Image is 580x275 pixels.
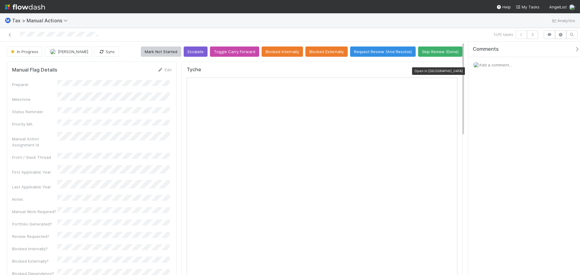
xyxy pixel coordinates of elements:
[187,67,201,73] h5: Tyche
[569,4,575,10] img: avatar_c8e523dd-415a-4cf0-87a3-4b787501e7b6.png
[516,5,540,9] span: My Tasks
[473,62,479,68] img: avatar_c8e523dd-415a-4cf0-87a3-4b787501e7b6.png
[305,46,348,57] button: Blocked Externally
[12,221,57,227] div: Portfolio Generated?
[516,4,540,10] a: My Tasks
[473,46,499,52] span: Comments
[12,233,57,239] div: Review Requested?
[12,196,57,202] div: Notes
[12,154,57,160] div: Front / Slack Thread
[5,18,11,23] span: Ⓜ️
[418,46,462,57] button: Skip Review (Done)
[184,46,208,57] button: Escalate
[262,46,303,57] button: Blocked Internally
[141,46,181,57] button: Mark Not Started
[12,82,57,88] div: Preparer
[12,18,71,24] span: Tax > Manual Actions
[5,2,45,12] img: logo-inverted-e16ddd16eac7371096b0.svg
[12,184,57,190] div: Last Applicable Year
[350,46,416,57] button: Request Review (And Resolve)
[210,46,259,57] button: Toggle Carry Forward
[12,67,57,73] h5: Manual Flag Details
[551,17,575,24] a: Analytics
[157,67,172,72] a: Edit
[50,49,56,55] img: avatar_c8e523dd-415a-4cf0-87a3-4b787501e7b6.png
[479,62,512,67] span: Add a comment...
[95,46,119,57] button: Sync
[12,209,57,215] div: Manual Work Required?
[12,96,57,102] div: Milestone
[494,31,513,37] span: 1 of 5 tasks
[549,5,567,9] span: AngelList
[12,109,57,115] div: Status Reminder
[58,49,88,54] span: [PERSON_NAME]
[45,46,92,57] button: [PERSON_NAME]
[12,121,57,127] div: Priority MA
[12,136,57,148] div: Manual Action Assignment Id
[12,246,57,252] div: Blocked Internally?
[12,169,57,175] div: First Applicable Year
[12,258,57,264] div: Blocked Externally?
[496,4,511,10] div: Help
